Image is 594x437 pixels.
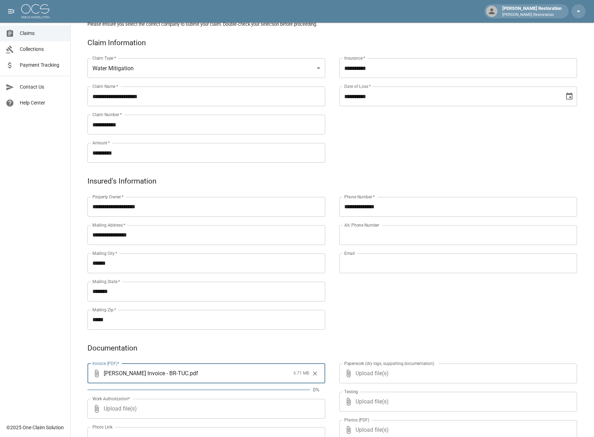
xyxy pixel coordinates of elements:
[87,21,577,27] h5: Please ensure you select the correct company to submit your claim. Double-check your selection be...
[20,83,65,91] span: Contact Us
[92,194,124,200] label: Property Owner
[92,307,116,313] label: Mailing Zip
[499,5,564,18] div: [PERSON_NAME] Restoration
[313,386,325,393] p: 0%
[92,279,120,285] label: Mailing State
[188,369,198,377] span: . pdf
[92,112,122,118] label: Claim Number
[92,222,125,228] label: Mailing Address
[344,55,365,61] label: Insurance
[6,424,64,431] div: © 2025 One Claim Solution
[92,140,110,146] label: Amount
[356,364,558,383] span: Upload file(s)
[20,99,65,107] span: Help Center
[310,368,320,379] button: Clear
[344,417,369,423] label: Photos (PDF)
[356,392,558,412] span: Upload file(s)
[344,389,358,395] label: Testing
[92,396,130,402] label: Work Authorization*
[344,250,355,256] label: Email
[344,222,379,228] label: Alt. Phone Number
[87,58,325,78] div: Water Mitigation
[293,370,309,377] span: 6.71 MB
[104,369,188,377] span: [PERSON_NAME] Invoice - BR-TUC
[502,12,562,18] p: [PERSON_NAME] Restoration
[20,30,65,37] span: Claims
[344,83,371,89] label: Date of Loss
[4,4,18,18] button: open drawer
[344,360,434,366] label: Paperwork (dry logs, supporting documentation)
[92,250,117,256] label: Mailing City
[20,46,65,53] span: Collections
[92,83,118,89] label: Claim Name
[92,55,116,61] label: Claim Type
[20,61,65,69] span: Payment Tracking
[344,194,375,200] label: Phone Number
[21,4,49,18] img: ocs-logo-white-transparent.png
[92,424,113,430] label: Photo Link
[104,399,306,419] span: Upload file(s)
[562,89,576,103] button: Choose date, selected date is Sep 24, 2025
[92,360,120,366] label: Invoice (PDF)*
